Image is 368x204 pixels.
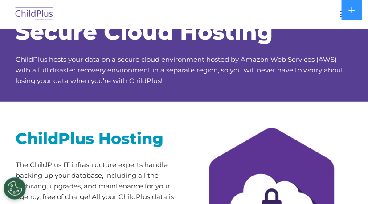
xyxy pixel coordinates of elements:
[16,18,273,45] span: Secure Cloud Hosting
[4,177,26,200] button: Cookies Settings
[16,55,343,85] span: ChildPlus hosts your data on a secure cloud environment hosted by Amazon Web Services (AWS) with ...
[16,128,177,148] h2: ChildPlus Hosting
[13,4,55,25] img: ChildPlus by Procare Solutions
